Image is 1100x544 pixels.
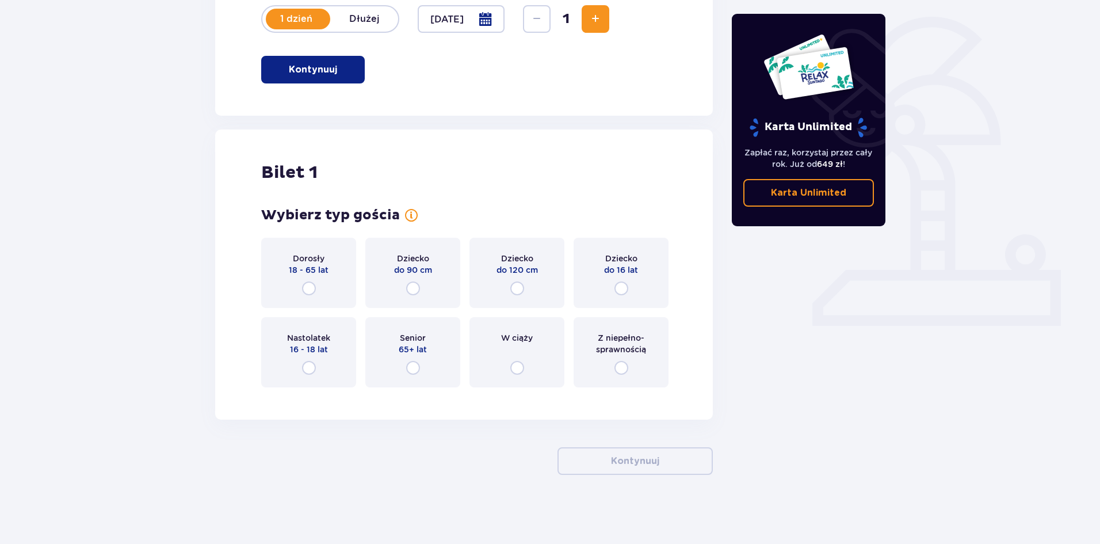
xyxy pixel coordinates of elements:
span: 1 [553,10,579,28]
p: 1 dzień [262,13,330,25]
p: Dorosły [293,253,324,264]
p: Kontynuuj [289,63,337,76]
p: Nastolatek [287,332,330,344]
p: Karta Unlimited [748,117,868,138]
a: Karta Unlimited [743,179,874,207]
p: Wybierz typ gościa [261,207,400,224]
p: 16 - 18 lat [290,344,328,355]
button: Kontynuuj [261,56,365,83]
p: Dziecko [397,253,429,264]
p: do 120 cm [496,264,538,276]
p: Zapłać raz, korzystaj przez cały rok. Już od ! [743,147,874,170]
p: Z niepełno­sprawnością [584,332,658,355]
p: do 90 cm [394,264,432,276]
p: Dziecko [501,253,533,264]
p: 65+ lat [399,344,427,355]
p: Dłużej [330,13,398,25]
button: Increase [582,5,609,33]
button: Kontynuuj [557,447,713,475]
button: Decrease [523,5,551,33]
p: do 16 lat [604,264,638,276]
p: Kontynuuj [611,455,659,467]
p: Dziecko [605,253,637,264]
span: 649 zł [817,159,843,169]
p: W ciąży [501,332,533,344]
p: Bilet 1 [261,162,318,184]
p: Karta Unlimited [771,187,846,199]
p: Senior [400,332,426,344]
p: 18 - 65 lat [289,264,329,276]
